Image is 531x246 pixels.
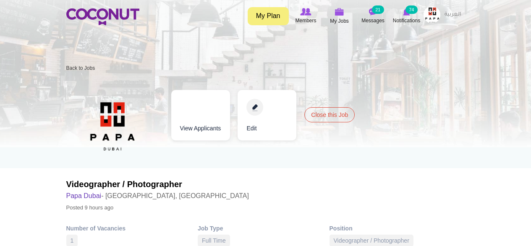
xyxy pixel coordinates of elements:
[295,16,316,25] span: Members
[238,90,296,140] a: Edit
[323,6,356,26] a: My Jobs My Jobs
[289,6,323,26] a: Browse Members Members
[66,192,102,199] a: Papa Dubai
[440,6,465,23] a: العربية
[330,17,349,25] span: My Jobs
[356,6,390,26] a: Messages Messages 21
[372,5,384,14] small: 21
[171,90,230,140] a: View Applicants
[66,178,249,190] h2: Videographer / Photographer
[361,16,385,25] span: Messages
[304,107,355,122] a: Close this Job
[66,202,249,214] p: Posted 9 hours ago
[390,6,424,26] a: Notifications Notifications 74
[393,16,420,25] span: Notifications
[66,8,139,25] img: Home
[248,7,289,25] a: My Plan
[335,8,344,16] img: My Jobs
[66,190,249,202] h3: - [GEOGRAPHIC_DATA], [GEOGRAPHIC_DATA]
[405,5,417,14] small: 74
[369,8,377,16] img: Messages
[300,8,311,16] img: Browse Members
[330,224,461,233] div: Position
[66,224,198,233] div: Number of Vacancies
[198,224,330,233] div: Job Type
[66,65,95,71] a: Back to Jobs
[403,8,410,16] img: Notifications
